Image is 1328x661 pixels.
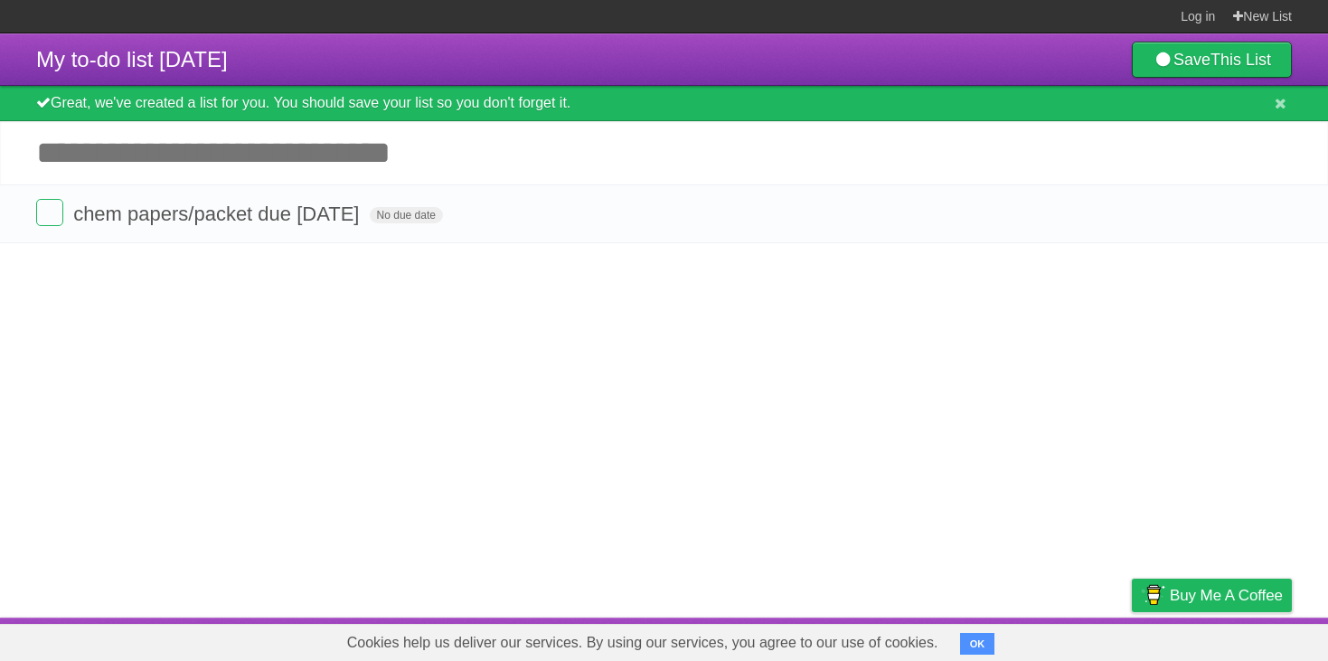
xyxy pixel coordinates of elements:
a: Suggest a feature [1178,622,1292,656]
a: Buy me a coffee [1132,579,1292,612]
span: No due date [370,207,443,223]
a: Privacy [1108,622,1155,656]
span: chem papers/packet due [DATE] [73,203,363,225]
span: My to-do list [DATE] [36,47,228,71]
span: Cookies help us deliver our services. By using our services, you agree to our use of cookies. [329,625,956,661]
label: Done [36,199,63,226]
a: SaveThis List [1132,42,1292,78]
b: This List [1210,51,1271,69]
a: Developers [951,622,1024,656]
img: Buy me a coffee [1141,580,1165,610]
a: Terms [1047,622,1087,656]
button: OK [960,633,995,655]
a: About [891,622,929,656]
span: Buy me a coffee [1170,580,1283,611]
